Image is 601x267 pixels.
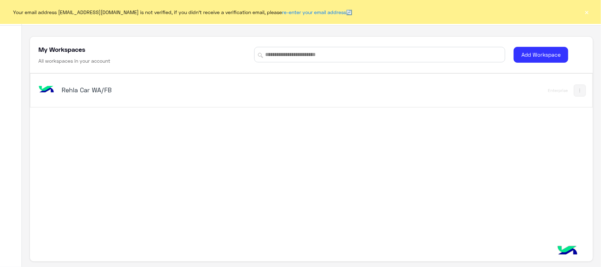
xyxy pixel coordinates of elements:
a: re-enter your email address [282,9,346,15]
div: Enterprise [548,88,568,93]
button: Add Workspace [514,47,568,63]
img: bot image [37,80,56,99]
span: Your email address [EMAIL_ADDRESS][DOMAIN_NAME] is not verified, if you didn't receive a verifica... [13,8,352,16]
h5: My Workspaces [38,45,85,54]
h5: Rehla Car WA/FB [62,86,259,94]
h6: All workspaces in your account [38,57,110,64]
button: × [583,8,590,15]
img: hulul-logo.png [555,239,580,263]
